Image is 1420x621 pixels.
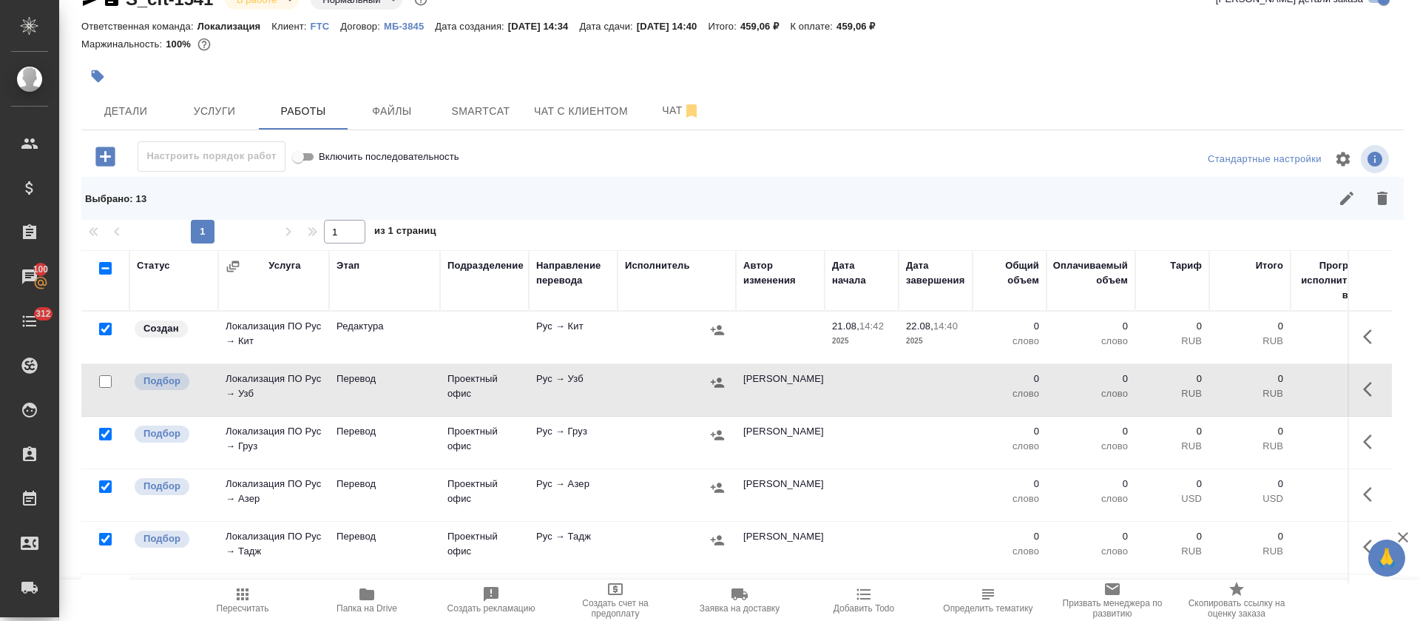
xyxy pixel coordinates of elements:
[1354,424,1390,460] button: Здесь прячутся важные кнопки
[534,102,628,121] span: Чат с клиентом
[1054,424,1128,439] p: 0
[529,522,618,574] td: Рус → Тадж
[1365,181,1400,216] button: Удалить
[337,258,359,273] div: Этап
[933,320,958,332] p: 14:40
[337,477,433,491] p: Перевод
[1217,386,1283,401] p: RUB
[529,469,618,521] td: Рус → Азер
[980,372,1039,386] p: 0
[1143,424,1202,439] p: 0
[1183,598,1290,619] span: Скопировать ссылку на оценку заказа
[1143,477,1202,491] p: 0
[980,386,1039,401] p: слово
[166,38,195,50] p: 100%
[319,150,459,164] span: Включить последовательность
[740,21,791,32] p: 459,06 ₽
[85,141,126,172] button: Добавить работу
[311,21,341,32] p: FTC
[736,417,825,469] td: [PERSON_NAME]
[1054,372,1128,386] p: 0
[1143,386,1202,401] p: RUB
[637,21,709,32] p: [DATE] 14:40
[625,258,690,273] div: Исполнитель
[943,603,1032,614] span: Определить тематику
[24,262,58,277] span: 100
[271,21,310,32] p: Клиент:
[1298,258,1365,303] div: Прогресс исполнителя в SC
[1054,477,1128,491] p: 0
[832,334,891,349] p: 2025
[447,258,524,273] div: Подразделение
[1050,580,1174,621] button: Призвать менеджера по развитию
[218,417,329,469] td: Локализация ПО Рус → Груз
[226,259,240,274] button: Сгруппировать
[529,417,618,469] td: Рус → Груз
[356,102,427,121] span: Файлы
[980,319,1039,334] p: 0
[646,101,717,120] span: Чат
[1217,529,1283,544] p: 0
[305,580,429,621] button: Папка на Drive
[1204,148,1325,171] div: split button
[268,258,300,273] div: Услуга
[743,258,817,288] div: Автор изменения
[1054,491,1128,506] p: слово
[1217,372,1283,386] p: 0
[677,580,802,621] button: Заявка на доставку
[337,319,433,334] p: Редактура
[1053,258,1128,288] div: Оплачиваемый объем
[133,372,211,392] div: Можно подбирать исполнителей
[562,598,669,619] span: Создать счет на предоплату
[85,193,146,204] span: Выбрано : 13
[337,424,433,439] p: Перевод
[802,580,926,621] button: Добавить Todo
[700,603,780,614] span: Заявка на доставку
[217,603,269,614] span: Пересчитать
[706,424,728,446] button: Назначить
[27,306,60,321] span: 312
[1054,319,1128,334] p: 0
[926,580,1050,621] button: Определить тематику
[736,522,825,574] td: [PERSON_NAME]
[1143,334,1202,349] p: RUB
[980,491,1039,506] p: слово
[1143,491,1202,506] p: USD
[1354,319,1390,355] button: Здесь прячутся важные кнопки
[384,19,435,32] a: МБ-3845
[440,522,529,574] td: Проектный офис
[1354,582,1390,617] button: Здесь прячутся важные кнопки
[311,19,341,32] a: FTC
[1143,544,1202,559] p: RUB
[859,320,884,332] p: 14:42
[1354,477,1390,512] button: Здесь прячутся важные кнопки
[1217,334,1283,349] p: RUB
[1054,334,1128,349] p: слово
[340,21,384,32] p: Договор:
[1325,141,1361,177] span: Настроить таблицу
[1143,319,1202,334] p: 0
[81,38,166,50] p: Маржинальность:
[337,372,433,386] p: Перевод
[529,312,618,363] td: Рус → Кит
[143,426,180,441] p: Подбор
[143,321,179,336] p: Создан
[834,603,894,614] span: Добавить Todo
[1217,544,1283,559] p: RUB
[980,544,1039,559] p: слово
[736,364,825,416] td: [PERSON_NAME]
[337,529,433,544] p: Перевод
[447,603,535,614] span: Создать рекламацию
[90,102,161,121] span: Детали
[440,364,529,416] td: Проектный офис
[683,102,700,120] svg: Отписаться
[1361,145,1392,173] span: Посмотреть информацию
[906,320,933,332] p: 22.08,
[1170,258,1202,273] div: Тариф
[790,21,836,32] p: К оплате:
[832,320,859,332] p: 21.08,
[143,374,180,389] p: Подбор
[1143,529,1202,544] p: 0
[1174,580,1299,621] button: Скопировать ссылку на оценку заказа
[218,364,329,416] td: Локализация ПО Рус → Узб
